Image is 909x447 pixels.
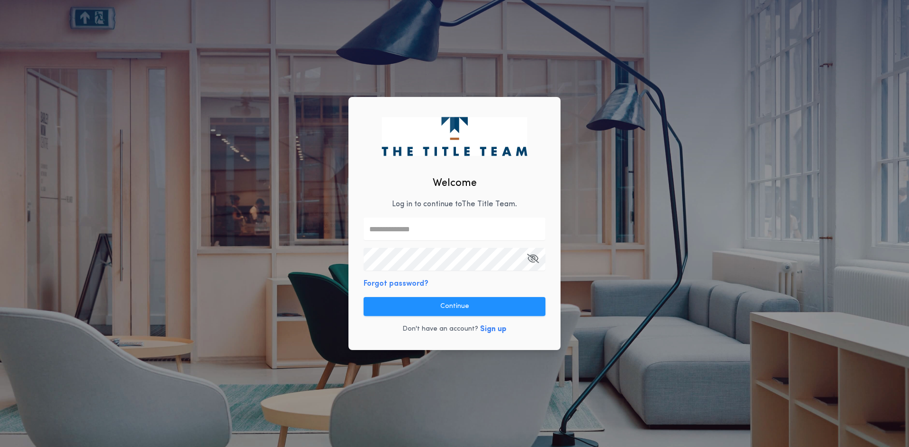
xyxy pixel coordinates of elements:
img: logo [382,117,527,156]
p: Log in to continue to The Title Team . [392,199,517,210]
button: Sign up [480,324,507,335]
h2: Welcome [433,175,477,191]
button: Forgot password? [364,278,428,289]
p: Don't have an account? [402,324,478,334]
button: Continue [364,297,545,316]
